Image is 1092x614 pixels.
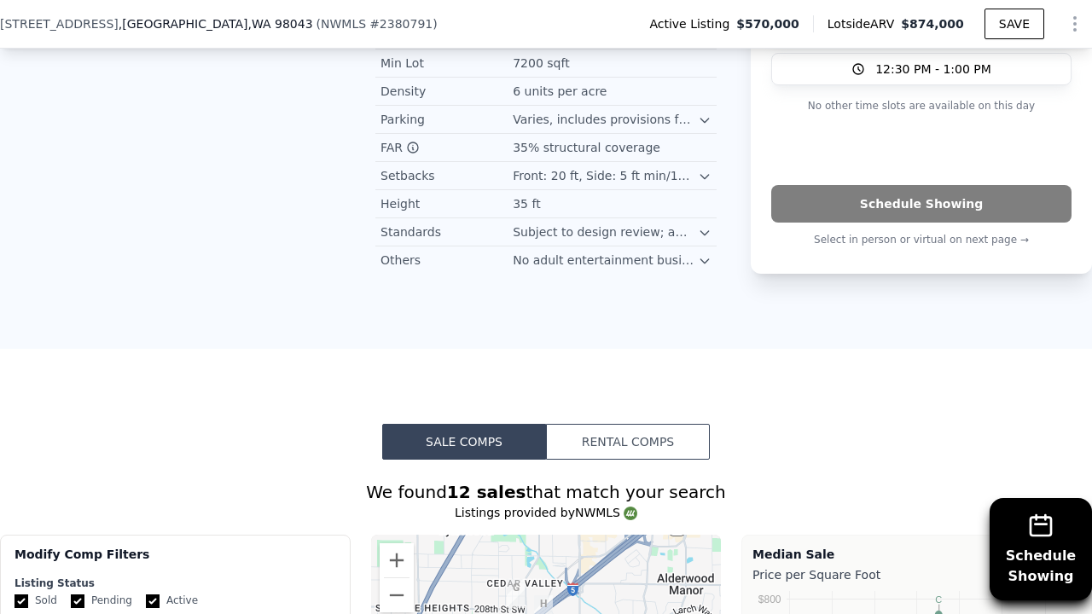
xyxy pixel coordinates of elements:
span: , WA 98043 [247,17,312,31]
strong: 12 sales [447,482,526,502]
div: Height [380,195,513,212]
div: Density [380,83,513,100]
div: Front: 20 ft, Side: 5 ft min/15 ft combined, Rear: 25 ft [513,167,698,184]
div: Modify Comp Filters [15,546,336,576]
p: No other time slots are available on this day [771,96,1072,116]
button: Show Options [1058,7,1092,41]
button: 12:30 PM - 1:00 PM [771,53,1072,85]
label: Active [146,594,198,608]
span: 12:30 PM - 1:00 PM [875,61,991,78]
label: Sold [15,594,57,608]
button: SAVE [985,9,1044,39]
div: Median Sale [752,546,1081,563]
span: $874,000 [901,17,964,31]
div: 7200 sqft [513,55,572,72]
div: Parking [380,111,513,128]
span: , [GEOGRAPHIC_DATA] [119,15,313,32]
button: ScheduleShowing [990,498,1092,600]
span: Lotside ARV [828,15,901,32]
div: 6 units per acre [513,83,610,100]
div: Min Lot [380,55,513,72]
span: $570,000 [736,15,799,32]
div: Price per Square Foot [752,563,1081,587]
input: Active [146,594,160,608]
div: Standards [380,223,513,240]
div: Setbacks [380,167,513,184]
text: $800 [758,594,781,605]
div: 35 ft [513,195,543,212]
button: Zoom in [380,543,414,577]
img: NWMLS Logo [624,507,637,520]
div: 20718 53rd Ave W [507,579,526,608]
div: Listing Status [15,576,336,590]
label: Pending [71,594,132,608]
div: ( ) [317,15,438,32]
button: Schedule Showing [771,185,1072,223]
input: Sold [15,594,28,608]
button: Sale Comps [382,424,546,460]
button: Zoom out [380,578,414,612]
div: Subject to design review; additional regulations for schools, religious facilities, and clubs. [513,223,698,240]
div: Varies, includes provisions for off-street parking; front yard cannot be used for parking. [513,111,698,128]
div: 35% structural coverage [513,139,664,156]
span: Active Listing [649,15,736,32]
span: NWMLS [321,17,366,31]
text: C [935,594,942,605]
button: Rental Comps [546,424,710,460]
div: No adult entertainment businesses; additional regulations for animal keeping and flag lots. [513,252,698,269]
span: # 2380791 [369,17,433,31]
div: FAR [380,139,513,156]
div: Others [380,252,513,269]
p: Select in person or virtual on next page → [771,229,1072,250]
input: Pending [71,594,84,608]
